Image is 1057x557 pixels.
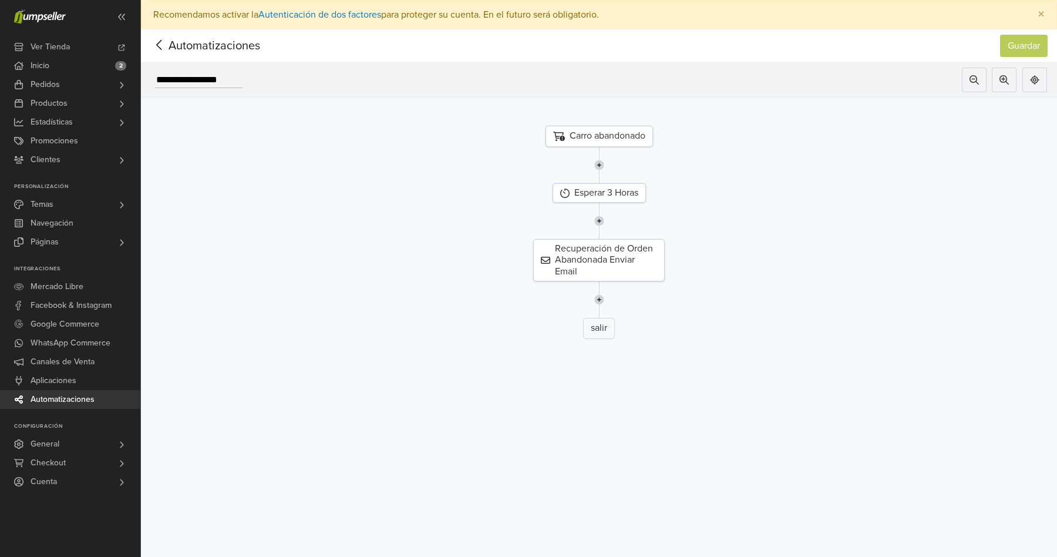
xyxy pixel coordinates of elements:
div: Recuperación de Orden Abandonada Enviar Email [533,239,665,281]
p: Personalización [14,183,140,190]
span: Pedidos [31,75,60,94]
span: × [1038,6,1045,23]
span: Ver Tienda [31,38,70,56]
span: Checkout [31,454,66,472]
span: 2 [115,61,126,71]
span: WhatsApp Commerce [31,334,110,353]
div: Esperar 3 Horas [553,183,646,203]
div: salir [583,318,615,339]
span: Cuenta [31,472,57,491]
p: Integraciones [14,266,140,273]
span: Automatizaciones [31,390,95,409]
span: Clientes [31,150,60,169]
button: Close [1026,1,1056,29]
button: Guardar [1000,35,1048,57]
div: Carro abandonado [546,126,653,147]
span: Páginas [31,233,59,251]
span: General [31,435,59,454]
img: line-7960e5f4d2b50ad2986e.svg [594,203,604,239]
span: Facebook & Instagram [31,296,112,315]
img: line-7960e5f4d2b50ad2986e.svg [594,147,604,183]
a: Autenticación de dos factores [258,9,381,21]
span: Navegación [31,214,73,233]
span: Canales de Venta [31,353,95,371]
span: Productos [31,94,68,113]
span: Mercado Libre [31,277,83,296]
span: Automatizaciones [150,37,242,55]
span: Google Commerce [31,315,99,334]
img: line-7960e5f4d2b50ad2986e.svg [594,281,604,318]
span: Inicio [31,56,49,75]
span: Temas [31,195,53,214]
span: Aplicaciones [31,371,76,390]
p: Configuración [14,423,140,430]
span: Promociones [31,132,78,150]
span: Estadísticas [31,113,73,132]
